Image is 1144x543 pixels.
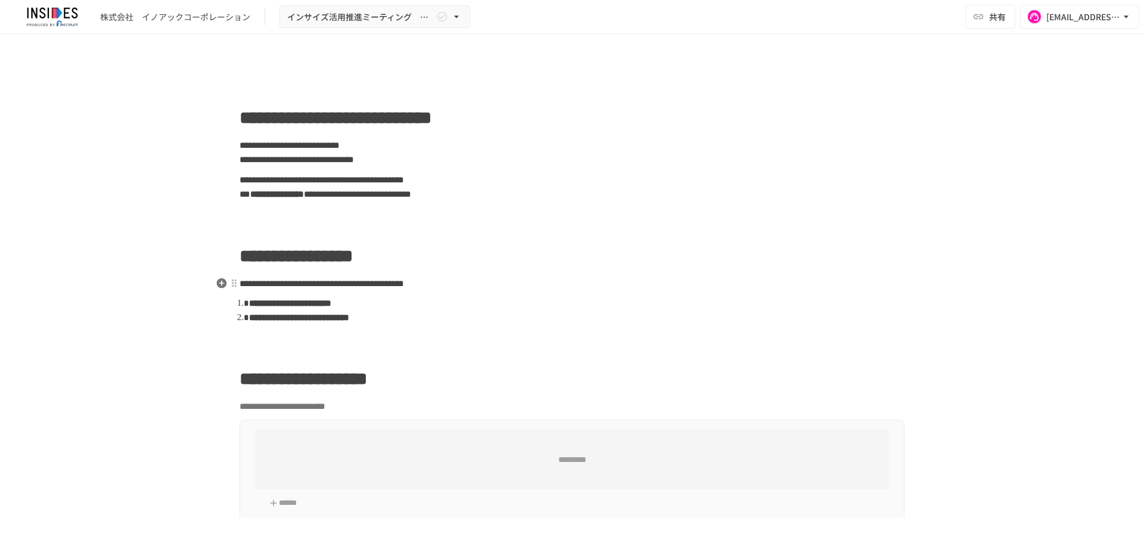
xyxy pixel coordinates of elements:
button: インサイズ活用推進ミーティング ～1回目～ [279,5,470,29]
span: インサイズ活用推進ミーティング ～1回目～ [287,10,434,24]
button: 共有 [965,5,1015,29]
img: JmGSPSkPjKwBq77AtHmwC7bJguQHJlCRQfAXtnx4WuV [14,7,91,26]
div: 株式会社 イノアックコーポレーション [100,11,250,23]
span: 共有 [989,10,1006,23]
div: [EMAIL_ADDRESS][DOMAIN_NAME] [1046,10,1120,24]
button: [EMAIL_ADDRESS][DOMAIN_NAME] [1020,5,1139,29]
